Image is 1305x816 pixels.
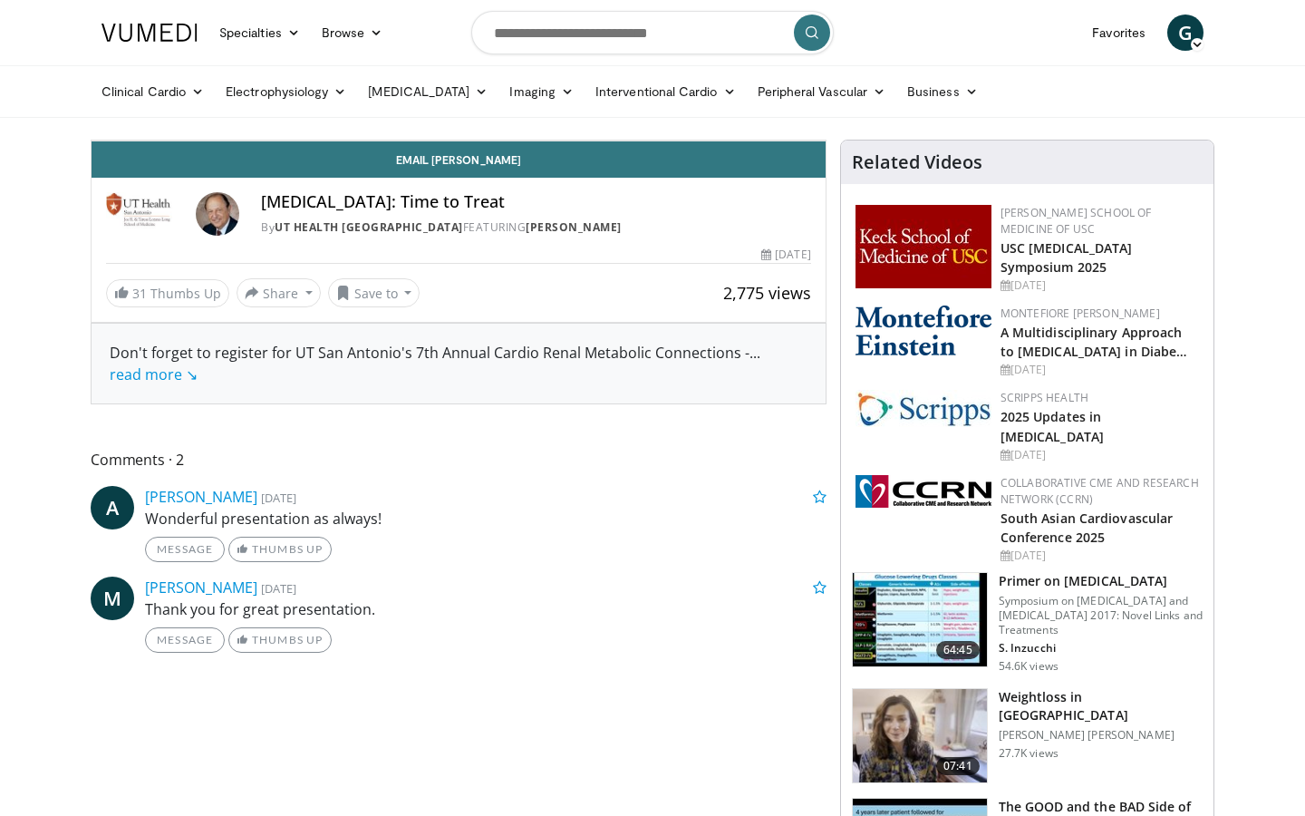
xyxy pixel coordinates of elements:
button: Save to [328,278,420,307]
a: South Asian Cardiovascular Conference 2025 [1000,510,1174,546]
a: Interventional Cardio [585,73,747,110]
small: [DATE] [261,580,296,597]
a: Peripheral Vascular [747,73,896,110]
img: b0142b4c-93a1-4b58-8f91-5265c282693c.png.150x105_q85_autocrop_double_scale_upscale_version-0.2.png [855,306,991,355]
span: 2,775 views [723,282,811,304]
p: 27.7K views [999,746,1058,761]
a: Message [145,537,225,562]
a: Imaging [498,73,585,110]
img: Avatar [196,192,239,236]
a: Email [PERSON_NAME] [92,141,826,178]
a: [PERSON_NAME] [145,578,257,597]
a: 2025 Updates in [MEDICAL_DATA] [1000,408,1104,444]
div: [DATE] [1000,447,1199,463]
div: [DATE] [1000,548,1199,564]
a: [PERSON_NAME] [526,219,622,235]
img: VuMedi Logo [101,24,198,42]
p: Thank you for great presentation. [145,598,826,620]
a: 64:45 Primer on [MEDICAL_DATA] Symposium on [MEDICAL_DATA] and [MEDICAL_DATA] 2017: Novel Links a... [852,572,1203,674]
a: Business [896,73,989,110]
a: Clinical Cardio [91,73,215,110]
span: 07:41 [936,757,980,775]
small: [DATE] [261,490,296,506]
div: Don't forget to register for UT San Antonio's 7th Annual Cardio Renal Metabolic Connections - [110,342,807,385]
a: Browse [311,15,394,51]
span: 64:45 [936,641,980,659]
h4: [MEDICAL_DATA]: Time to Treat [261,192,810,212]
p: S. Inzucchi [999,641,1203,656]
button: Share [237,278,321,307]
a: Scripps Health [1000,390,1088,405]
a: Thumbs Up [228,537,331,562]
a: Collaborative CME and Research Network (CCRN) [1000,475,1199,507]
a: A [91,486,134,529]
a: read more ↘ [110,364,198,384]
img: UT Health San Antonio School of Medicine [106,192,188,236]
a: Electrophysiology [215,73,357,110]
img: c9f2b0b7-b02a-4276-a72a-b0cbb4230bc1.jpg.150x105_q85_autocrop_double_scale_upscale_version-0.2.jpg [855,390,991,427]
a: UT Health [GEOGRAPHIC_DATA] [275,219,463,235]
span: 31 [132,285,147,302]
div: [DATE] [761,247,810,263]
a: 07:41 Weightloss in [GEOGRAPHIC_DATA] [PERSON_NAME] [PERSON_NAME] 27.7K views [852,688,1203,784]
a: G [1167,15,1203,51]
div: [DATE] [1000,277,1199,294]
h4: Related Videos [852,151,982,173]
a: Favorites [1081,15,1156,51]
img: 7b941f1f-d101-407a-8bfa-07bd47db01ba.png.150x105_q85_autocrop_double_scale_upscale_version-0.2.jpg [855,205,991,288]
img: 022d2313-3eaa-4549-99ac-ae6801cd1fdc.150x105_q85_crop-smart_upscale.jpg [853,573,987,667]
span: Comments 2 [91,448,826,471]
img: a04ee3ba-8487-4636-b0fb-5e8d268f3737.png.150x105_q85_autocrop_double_scale_upscale_version-0.2.png [855,475,991,508]
h3: Weightloss in [GEOGRAPHIC_DATA] [999,688,1203,724]
img: 9983fed1-7565-45be-8934-aef1103ce6e2.150x105_q85_crop-smart_upscale.jpg [853,689,987,783]
div: By FEATURING [261,219,810,236]
a: [PERSON_NAME] School of Medicine of USC [1000,205,1152,237]
h3: Primer on [MEDICAL_DATA] [999,572,1203,590]
a: A Multidisciplinary Approach to [MEDICAL_DATA] in Diabe… [1000,324,1188,360]
input: Search topics, interventions [471,11,834,54]
a: Thumbs Up [228,627,331,653]
div: [DATE] [1000,362,1199,378]
a: USC [MEDICAL_DATA] Symposium 2025 [1000,239,1133,276]
a: M [91,577,134,620]
a: Montefiore [PERSON_NAME] [1000,306,1160,321]
a: Message [145,627,225,653]
a: Specialties [208,15,311,51]
a: 31 Thumbs Up [106,279,229,307]
a: [PERSON_NAME] [145,487,257,507]
p: Symposium on [MEDICAL_DATA] and [MEDICAL_DATA] 2017: Novel Links and Treatments [999,594,1203,637]
a: [MEDICAL_DATA] [357,73,498,110]
p: [PERSON_NAME] [PERSON_NAME] [999,728,1203,743]
p: Wonderful presentation as always! [145,508,826,529]
p: 54.6K views [999,659,1058,674]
